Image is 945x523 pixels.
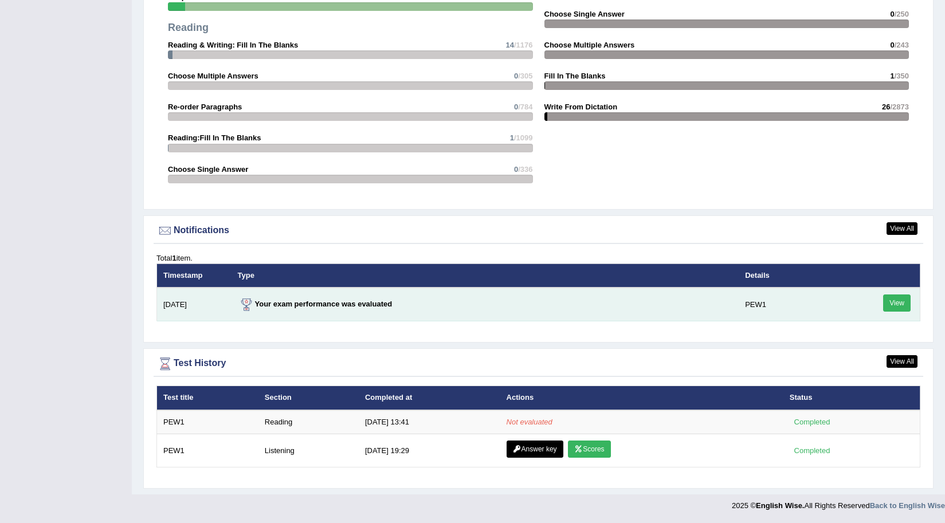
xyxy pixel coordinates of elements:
th: Test title [157,386,258,410]
td: PEW1 [739,288,851,321]
span: /1176 [514,41,533,49]
span: /784 [518,103,532,111]
strong: Choose Single Answer [168,165,248,174]
strong: Re-order Paragraphs [168,103,242,111]
strong: Reading & Writing: Fill In The Blanks [168,41,298,49]
span: 1 [510,133,514,142]
a: View All [887,355,917,368]
span: /305 [518,72,532,80]
th: Completed at [359,386,500,410]
td: [DATE] 19:29 [359,434,500,467]
span: 0 [890,41,894,49]
th: Status [783,386,920,410]
span: /243 [895,41,909,49]
th: Type [232,264,739,288]
div: Completed [790,445,834,457]
th: Actions [500,386,783,410]
td: PEW1 [157,434,258,467]
a: View All [887,222,917,235]
div: Completed [790,416,834,428]
div: 2025 © All Rights Reserved [732,494,945,511]
div: Total item. [156,253,920,264]
strong: Write From Dictation [544,103,618,111]
span: /336 [518,165,532,174]
strong: Reading:Fill In The Blanks [168,133,261,142]
em: Not evaluated [507,418,552,426]
span: /350 [895,72,909,80]
a: Answer key [507,441,563,458]
strong: Choose Single Answer [544,10,625,18]
th: Timestamp [157,264,232,288]
th: Section [258,386,359,410]
span: /250 [895,10,909,18]
td: [DATE] [157,288,232,321]
span: 0 [890,10,894,18]
strong: Choose Multiple Answers [544,41,635,49]
div: Notifications [156,222,920,239]
span: /1099 [514,133,533,142]
strong: English Wise. [756,501,804,510]
span: 0 [514,72,518,80]
strong: Your exam performance was evaluated [238,300,393,308]
div: Test History [156,355,920,372]
strong: Fill In The Blanks [544,72,606,80]
span: 0 [514,103,518,111]
span: 0 [514,165,518,174]
a: Scores [568,441,610,458]
a: View [883,294,911,312]
td: PEW1 [157,410,258,434]
td: [DATE] 13:41 [359,410,500,434]
td: Reading [258,410,359,434]
strong: Choose Multiple Answers [168,72,258,80]
td: Listening [258,434,359,467]
span: /2873 [890,103,909,111]
span: 1 [890,72,894,80]
b: 1 [172,254,176,262]
th: Details [739,264,851,288]
a: Back to English Wise [870,501,945,510]
span: 14 [505,41,513,49]
strong: Reading [168,22,209,33]
span: 26 [882,103,890,111]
